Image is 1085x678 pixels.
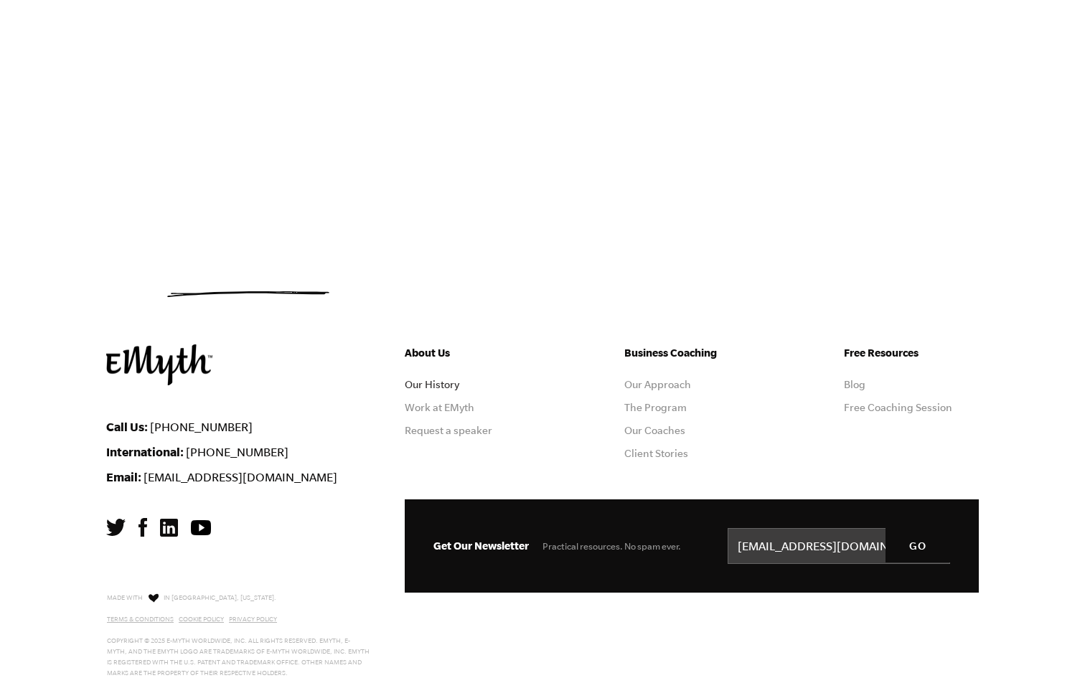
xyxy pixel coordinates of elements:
[229,616,277,623] a: Privacy Policy
[106,344,212,385] img: EMyth
[405,425,492,436] a: Request a speaker
[107,616,174,623] a: Terms & Conditions
[405,344,540,362] h5: About Us
[542,541,681,552] span: Practical resources. No spam ever.
[624,379,691,390] a: Our Approach
[138,518,147,537] img: Facebook
[106,470,141,484] strong: Email:
[624,448,688,459] a: Client Stories
[844,402,952,413] a: Free Coaching Session
[624,425,685,436] a: Our Coaches
[433,540,529,552] span: Get Our Newsletter
[191,520,211,535] img: YouTube
[150,420,253,433] a: [PHONE_NUMBER]
[1013,609,1085,678] iframe: Chat Widget
[106,519,126,536] img: Twitter
[186,446,288,458] a: [PHONE_NUMBER]
[844,344,979,362] h5: Free Resources
[179,616,224,623] a: Cookie Policy
[624,402,687,413] a: The Program
[728,528,950,564] input: name@emailaddress.com
[106,420,148,433] strong: Call Us:
[405,379,459,390] a: Our History
[844,379,865,390] a: Blog
[149,593,159,603] img: Love
[886,528,950,562] input: GO
[160,519,178,537] img: LinkedIn
[106,445,184,458] strong: International:
[405,402,474,413] a: Work at EMyth
[624,344,759,362] h5: Business Coaching
[144,471,337,484] a: [EMAIL_ADDRESS][DOMAIN_NAME]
